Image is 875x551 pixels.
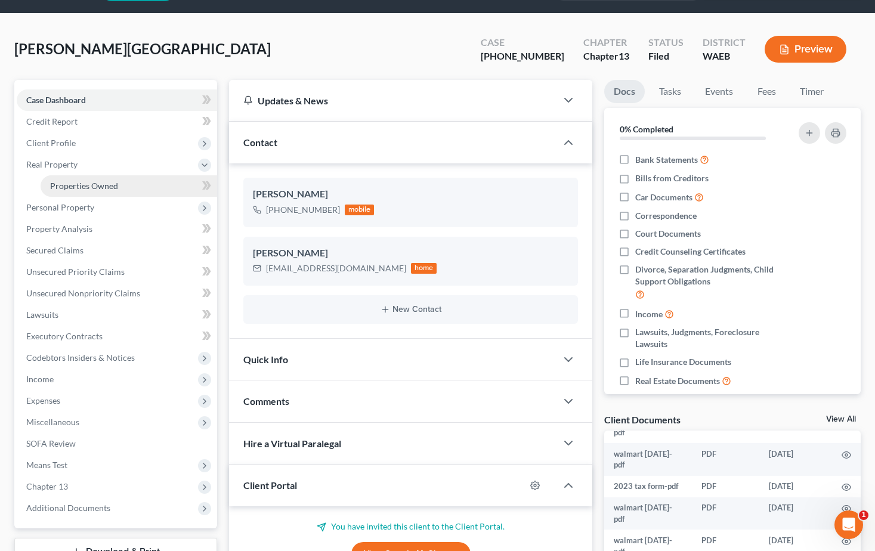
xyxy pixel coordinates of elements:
span: Codebtors Insiders & Notices [26,352,135,363]
span: Bank Statements [635,154,698,166]
div: mobile [345,205,375,215]
span: Income [26,374,54,384]
a: Unsecured Priority Claims [17,261,217,283]
span: Divorce, Separation Judgments, Child Support Obligations [635,264,786,287]
a: Executory Contracts [17,326,217,347]
button: Preview [765,36,846,63]
div: Chapter [583,49,629,63]
span: Car Documents [635,191,692,203]
div: Filed [648,49,684,63]
a: Docs [604,80,645,103]
span: Means Test [26,460,67,470]
td: 2023 tax form-pdf [604,476,692,497]
a: Timer [790,80,833,103]
span: Comments [243,395,289,407]
a: Property Analysis [17,218,217,240]
span: Quick Info [243,354,288,365]
div: Chapter [583,36,629,49]
a: Lawsuits [17,304,217,326]
a: Case Dashboard [17,89,217,111]
div: WAEB [703,49,746,63]
iframe: Intercom live chat [834,510,863,539]
div: [PERSON_NAME] [253,187,569,202]
a: View All [826,415,856,423]
td: [DATE] [759,497,832,530]
span: Chapter 13 [26,481,68,491]
div: Case [481,36,564,49]
td: PDF [692,497,759,530]
a: Tasks [650,80,691,103]
span: Credit Counseling Certificates [635,246,746,258]
span: Correspondence [635,210,697,222]
span: Credit Report [26,116,78,126]
span: Lawsuits, Judgments, Foreclosure Lawsuits [635,326,786,350]
div: [EMAIL_ADDRESS][DOMAIN_NAME] [266,262,406,274]
div: Status [648,36,684,49]
span: [PERSON_NAME][GEOGRAPHIC_DATA] [14,40,271,57]
a: Fees [747,80,786,103]
span: Executory Contracts [26,331,103,341]
a: Events [695,80,743,103]
span: 13 [619,50,629,61]
strong: 0% Completed [620,124,673,134]
span: SOFA Review [26,438,76,448]
span: Real Property [26,159,78,169]
span: Expenses [26,395,60,405]
span: Retirement, 401K, IRA, Pension, Annuities [635,394,786,417]
span: Bills from Creditors [635,172,709,184]
span: Case Dashboard [26,95,86,105]
span: Unsecured Nonpriority Claims [26,288,140,298]
span: Unsecured Priority Claims [26,267,125,277]
div: [PHONE_NUMBER] [481,49,564,63]
span: Life Insurance Documents [635,356,731,368]
span: Client Portal [243,479,297,491]
td: walmart [DATE]-pdf [604,443,692,476]
div: [PERSON_NAME] [253,246,569,261]
a: SOFA Review [17,433,217,454]
td: PDF [692,476,759,497]
span: Hire a Virtual Paralegal [243,438,341,449]
td: walmart [DATE]-pdf [604,497,692,530]
span: 1 [859,510,868,520]
p: You have invited this client to the Client Portal. [243,521,579,533]
span: Contact [243,137,277,148]
a: Unsecured Nonpriority Claims [17,283,217,304]
div: Updates & News [243,94,543,107]
span: Real Estate Documents [635,375,720,387]
td: PDF [692,443,759,476]
a: Credit Report [17,111,217,132]
span: Properties Owned [50,181,118,191]
div: [PHONE_NUMBER] [266,204,340,216]
span: Lawsuits [26,309,58,320]
div: District [703,36,746,49]
button: New Contact [253,305,569,314]
span: Client Profile [26,138,76,148]
span: Additional Documents [26,503,110,513]
a: Properties Owned [41,175,217,197]
span: Court Documents [635,228,701,240]
a: Secured Claims [17,240,217,261]
span: Secured Claims [26,245,84,255]
div: Client Documents [604,413,681,426]
div: home [411,263,437,274]
span: Property Analysis [26,224,92,234]
span: Miscellaneous [26,417,79,427]
td: [DATE] [759,476,832,497]
td: [DATE] [759,443,832,476]
span: Personal Property [26,202,94,212]
span: Income [635,308,663,320]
